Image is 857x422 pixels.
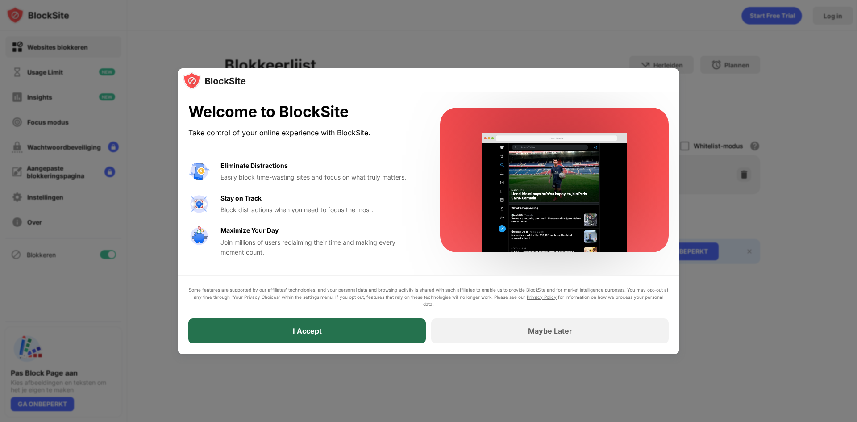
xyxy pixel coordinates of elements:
[293,326,322,335] div: I Accept
[188,126,419,139] div: Take control of your online experience with BlockSite.
[220,193,262,203] div: Stay on Track
[220,205,419,215] div: Block distractions when you need to focus the most.
[188,226,210,247] img: value-safe-time.svg
[188,103,419,121] div: Welcome to BlockSite
[188,286,669,308] div: Some features are supported by our affiliates’ technologies, and your personal data and browsing ...
[220,161,288,171] div: Eliminate Distractions
[220,238,419,258] div: Join millions of users reclaiming their time and making every moment count.
[528,326,572,335] div: Maybe Later
[220,172,419,182] div: Easily block time-wasting sites and focus on what truly matters.
[188,161,210,182] img: value-avoid-distractions.svg
[220,226,279,235] div: Maximize Your Day
[183,72,246,90] img: logo-blocksite.svg
[188,193,210,215] img: value-focus.svg
[527,294,557,300] a: Privacy Policy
